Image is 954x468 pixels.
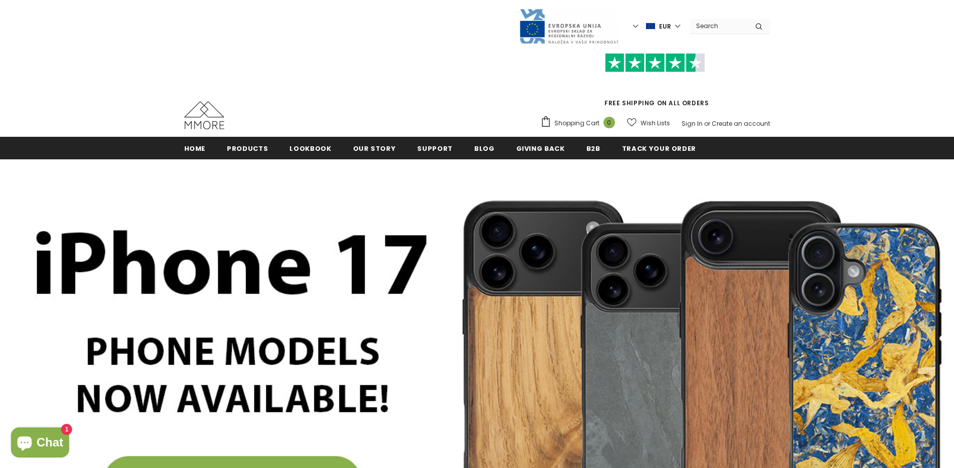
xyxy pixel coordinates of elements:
[605,53,705,73] img: Trust Pilot Stars
[586,144,600,153] span: B2B
[540,72,770,98] iframe: Customer reviews powered by Trustpilot
[540,116,620,131] a: Shopping Cart 0
[474,137,495,159] a: Blog
[712,119,770,128] a: Create an account
[682,119,703,128] a: Sign In
[474,144,495,153] span: Blog
[690,19,748,33] input: Search Site
[622,137,696,159] a: Track your order
[289,137,331,159] a: Lookbook
[519,8,619,45] img: Javni Razpis
[641,118,670,128] span: Wish Lists
[353,137,396,159] a: Our Story
[622,144,696,153] span: Track your order
[516,137,565,159] a: Giving back
[704,119,710,128] span: or
[8,427,72,460] inbox-online-store-chat: Shopify online store chat
[516,144,565,153] span: Giving back
[227,144,268,153] span: Products
[659,22,671,32] span: EUR
[227,137,268,159] a: Products
[586,137,600,159] a: B2B
[627,114,670,132] a: Wish Lists
[417,144,453,153] span: support
[184,101,224,129] img: MMORE Cases
[289,144,331,153] span: Lookbook
[184,137,206,159] a: Home
[417,137,453,159] a: support
[554,118,599,128] span: Shopping Cart
[519,22,619,30] a: Javni Razpis
[353,144,396,153] span: Our Story
[540,58,770,107] span: FREE SHIPPING ON ALL ORDERS
[184,144,206,153] span: Home
[603,117,615,128] span: 0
